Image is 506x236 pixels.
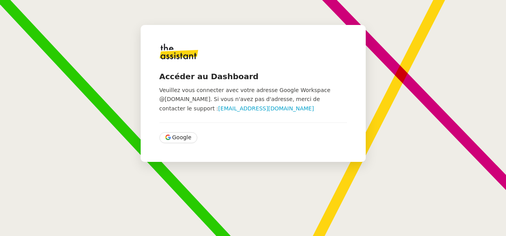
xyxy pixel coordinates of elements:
button: Google [159,132,197,143]
h4: Accéder au Dashboard [159,71,347,82]
img: logo [159,44,198,59]
span: Google [172,133,191,142]
span: Veuillez vous connecter avec votre adresse Google Workspace @[DOMAIN_NAME]. Si vous n'avez pas d'... [159,87,331,112]
a: [EMAIL_ADDRESS][DOMAIN_NAME] [218,105,314,112]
